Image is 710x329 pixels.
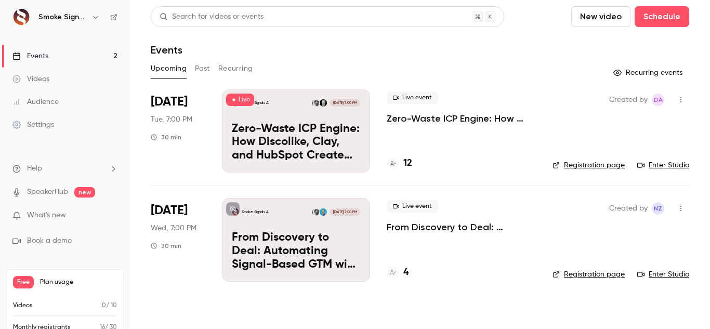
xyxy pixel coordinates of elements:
[13,276,34,288] span: Free
[403,266,409,280] h4: 4
[151,223,196,233] span: Wed, 7:00 PM
[387,156,412,170] a: 12
[609,202,648,215] span: Created by
[218,60,253,77] button: Recurring
[242,100,269,106] p: Smoke Signals AI
[553,269,625,280] a: Registration page
[652,202,664,215] span: Nick Zeckets
[654,94,663,106] span: DA
[312,208,319,216] img: Nick Zeckets
[102,302,106,309] span: 0
[635,6,689,27] button: Schedule
[320,208,327,216] img: Arlo Hill
[151,89,205,173] div: Aug 26 Tue, 12:00 PM (America/New York)
[12,51,48,61] div: Events
[151,202,188,219] span: [DATE]
[151,60,187,77] button: Upcoming
[387,91,438,104] span: Live event
[27,210,66,221] span: What's new
[12,120,54,130] div: Settings
[222,89,370,173] a: Zero-Waste ICP Engine: How Discolike, Clay, and HubSpot Create ROI-Ready AudiencesSmoke Signals A...
[13,301,33,310] p: Videos
[195,60,210,77] button: Past
[654,202,662,215] span: NZ
[232,231,360,271] p: From Discovery to Deal: Automating Signal-Based GTM with Fathom + HubSpot
[403,156,412,170] h4: 12
[151,198,205,281] div: Aug 27 Wed, 12:00 PM (America/New York)
[38,12,87,22] h6: Smoke Signals AI
[232,123,360,163] p: Zero-Waste ICP Engine: How Discolike, Clay, and HubSpot Create ROI-Ready Audiences
[652,94,664,106] span: Dimeji Adediran
[637,160,689,170] a: Enter Studio
[553,160,625,170] a: Registration page
[312,99,319,107] img: Nick Zeckets
[12,97,59,107] div: Audience
[330,99,360,107] span: [DATE] 7:00 PM
[12,74,49,84] div: Videos
[320,99,327,107] img: George Rekouts
[222,198,370,281] a: From Discovery to Deal: Automating Signal-Based GTM with Fathom + HubSpotSmoke Signals AIArlo Hil...
[151,94,188,110] span: [DATE]
[160,11,264,22] div: Search for videos or events
[13,9,30,25] img: Smoke Signals AI
[40,278,117,286] span: Plan usage
[242,209,269,215] p: Smoke Signals AI
[637,269,689,280] a: Enter Studio
[27,163,42,174] span: Help
[27,187,68,198] a: SpeakerHub
[330,208,360,216] span: [DATE] 7:00 PM
[609,94,648,106] span: Created by
[609,64,689,81] button: Recurring events
[27,235,72,246] span: Book a demo
[105,211,117,220] iframe: Noticeable Trigger
[74,187,95,198] span: new
[387,200,438,213] span: Live event
[102,301,117,310] p: / 10
[387,266,409,280] a: 4
[151,242,181,250] div: 30 min
[151,114,192,125] span: Tue, 7:00 PM
[12,163,117,174] li: help-dropdown-opener
[226,94,254,106] span: Live
[151,44,182,56] h1: Events
[387,221,536,233] a: From Discovery to Deal: Automating Signal-Based GTM with Fathom + HubSpot
[387,112,536,125] a: Zero-Waste ICP Engine: How Discolike, Clay, and HubSpot Create ROI-Ready Audiences
[151,133,181,141] div: 30 min
[571,6,630,27] button: New video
